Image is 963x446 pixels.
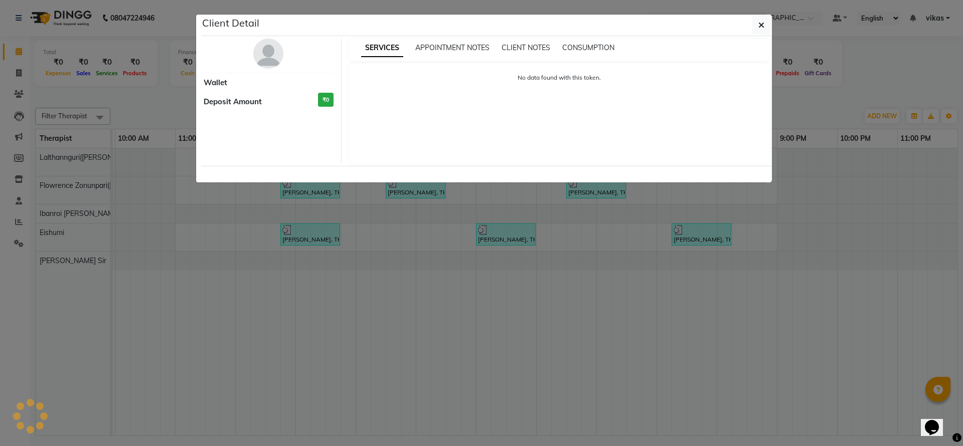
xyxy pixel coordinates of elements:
[202,16,259,31] h5: Client Detail
[562,43,614,52] span: CONSUMPTION
[204,96,262,108] span: Deposit Amount
[415,43,490,52] span: APPOINTMENT NOTES
[359,73,760,82] p: No data found with this token.
[253,39,283,69] img: avatar
[204,77,227,89] span: Wallet
[318,93,334,107] h3: ₹0
[502,43,550,52] span: CLIENT NOTES
[361,39,403,57] span: SERVICES
[921,406,953,436] iframe: chat widget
